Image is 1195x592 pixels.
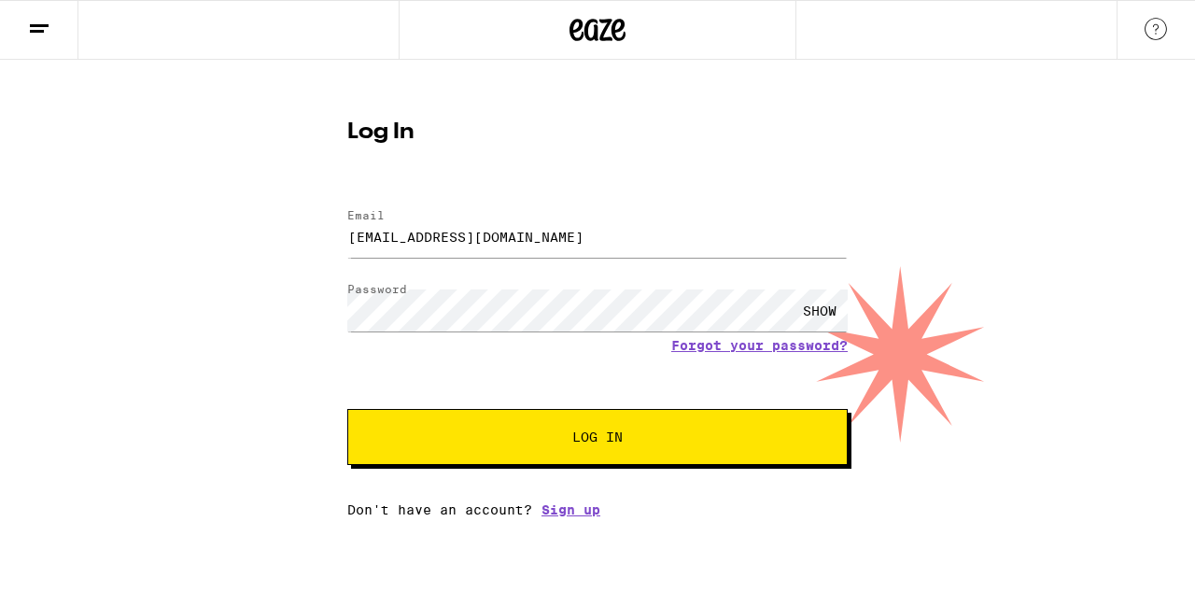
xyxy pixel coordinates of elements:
h1: Log In [347,121,848,144]
a: Sign up [541,502,600,517]
button: Log In [347,409,848,465]
div: SHOW [792,289,848,331]
a: Forgot your password? [671,338,848,353]
div: Don't have an account? [347,502,848,517]
label: Email [347,209,385,221]
label: Password [347,283,407,295]
input: Email [347,216,848,258]
span: Log In [572,430,623,444]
